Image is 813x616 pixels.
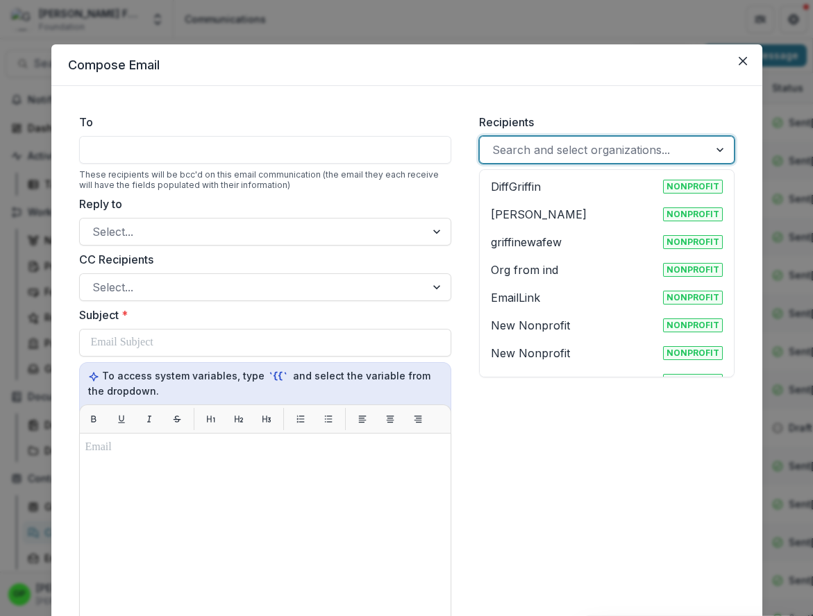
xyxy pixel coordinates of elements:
header: Compose Email [51,44,762,86]
p: EmailLink [491,289,540,306]
button: Close [732,50,754,72]
span: Nonprofit [663,180,723,194]
button: Align center [379,408,401,430]
span: Nonprofit [663,263,723,277]
button: Bold [83,408,105,430]
p: New Nonprofit [491,317,570,334]
button: List [317,408,340,430]
button: Underline [110,408,133,430]
button: Strikethrough [166,408,188,430]
span: Nonprofit [663,318,723,332]
span: Nonprofit [663,235,723,249]
label: CC Recipients [79,251,443,268]
label: Recipients [479,114,726,130]
span: Nonprofit [663,346,723,360]
button: H1 [200,408,222,430]
button: H2 [228,408,250,430]
p: [PERSON_NAME] [491,206,587,223]
button: Italic [138,408,160,430]
button: Align left [351,408,374,430]
button: H3 [255,408,278,430]
p: Org from ind [491,262,558,278]
span: Nonprofit [663,291,723,305]
label: Subject [79,307,443,323]
p: DiffGriffin [491,178,541,195]
code: `{{` [267,369,291,384]
div: These recipients will be bcc'd on this email communication (the email they each receive will have... [79,169,451,190]
p: New Nonprofit [491,345,570,361]
p: Drinks [491,373,525,389]
p: griffinewafew [491,234,562,250]
label: To [79,114,443,130]
p: To access system variables, type and select the variable from the dropdown. [88,368,442,398]
button: List [290,408,312,430]
label: Reply to [79,196,443,212]
button: Align right [407,408,429,430]
span: Nonprofit [663,207,723,221]
span: Nonprofit [663,374,723,388]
